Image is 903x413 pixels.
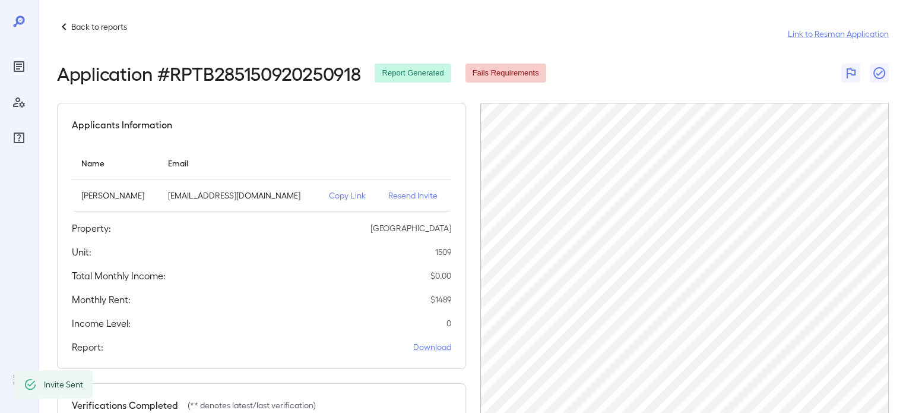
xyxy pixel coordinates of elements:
p: 1509 [435,246,451,258]
p: 0 [446,317,451,329]
button: Close Report [870,64,889,83]
h5: Income Level: [72,316,131,330]
div: Invite Sent [44,374,83,395]
p: [PERSON_NAME] [81,190,149,201]
h5: Total Monthly Income: [72,269,166,283]
h5: Applicants Information [72,118,172,132]
p: Back to reports [71,21,127,33]
div: Log Out [9,370,28,389]
p: [GEOGRAPHIC_DATA] [370,222,451,234]
p: $ 0.00 [430,270,451,282]
p: Resend Invite [388,190,442,201]
p: $ 1489 [430,294,451,305]
a: Link to Resman Application [788,28,889,40]
span: Report Generated [375,68,451,79]
a: Download [413,341,451,353]
p: Copy Link [329,190,369,201]
button: Flag Report [841,64,860,83]
div: FAQ [9,128,28,147]
h5: Monthly Rent: [72,292,131,307]
th: Email [159,146,319,180]
h5: Property: [72,221,111,235]
h5: Unit: [72,245,91,259]
span: Fails Requirements [465,68,546,79]
h5: Report: [72,340,103,354]
table: simple table [72,146,451,212]
div: Manage Users [9,93,28,112]
p: [EMAIL_ADDRESS][DOMAIN_NAME] [168,190,309,201]
p: (** denotes latest/last verification) [188,399,316,411]
h5: Verifications Completed [72,398,178,412]
th: Name [72,146,159,180]
h2: Application # RPTB285150920250918 [57,62,360,84]
div: Reports [9,57,28,76]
